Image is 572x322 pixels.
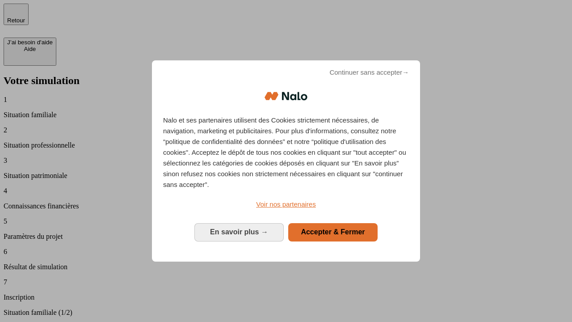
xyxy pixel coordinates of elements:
[152,60,420,261] div: Bienvenue chez Nalo Gestion du consentement
[329,67,409,78] span: Continuer sans accepter→
[163,115,409,190] p: Nalo et ses partenaires utilisent des Cookies strictement nécessaires, de navigation, marketing e...
[210,228,268,236] span: En savoir plus →
[256,200,315,208] span: Voir nos partenaires
[288,223,378,241] button: Accepter & Fermer: Accepter notre traitement des données et fermer
[301,228,365,236] span: Accepter & Fermer
[265,83,307,110] img: Logo
[163,199,409,210] a: Voir nos partenaires
[194,223,284,241] button: En savoir plus: Configurer vos consentements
